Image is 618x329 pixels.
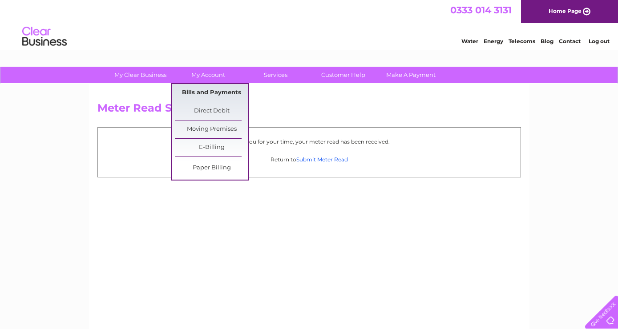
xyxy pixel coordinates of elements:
[450,4,512,16] a: 0333 014 3131
[97,102,521,119] h2: Meter Read Submitted
[175,159,248,177] a: Paper Billing
[22,23,67,50] img: logo.png
[99,5,520,43] div: Clear Business is a trading name of Verastar Limited (registered in [GEOGRAPHIC_DATA] No. 3667643...
[374,67,448,83] a: Make A Payment
[541,38,553,44] a: Blog
[589,38,610,44] a: Log out
[102,137,516,146] p: Thank you for your time, your meter read has been received.
[175,102,248,120] a: Direct Debit
[509,38,535,44] a: Telecoms
[171,67,245,83] a: My Account
[175,84,248,102] a: Bills and Payments
[175,120,248,138] a: Moving Premises
[296,156,348,163] a: Submit Meter Read
[102,155,516,164] p: Return to
[461,38,478,44] a: Water
[559,38,581,44] a: Contact
[484,38,503,44] a: Energy
[104,67,177,83] a: My Clear Business
[175,139,248,156] a: E-Billing
[307,67,380,83] a: Customer Help
[239,67,312,83] a: Services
